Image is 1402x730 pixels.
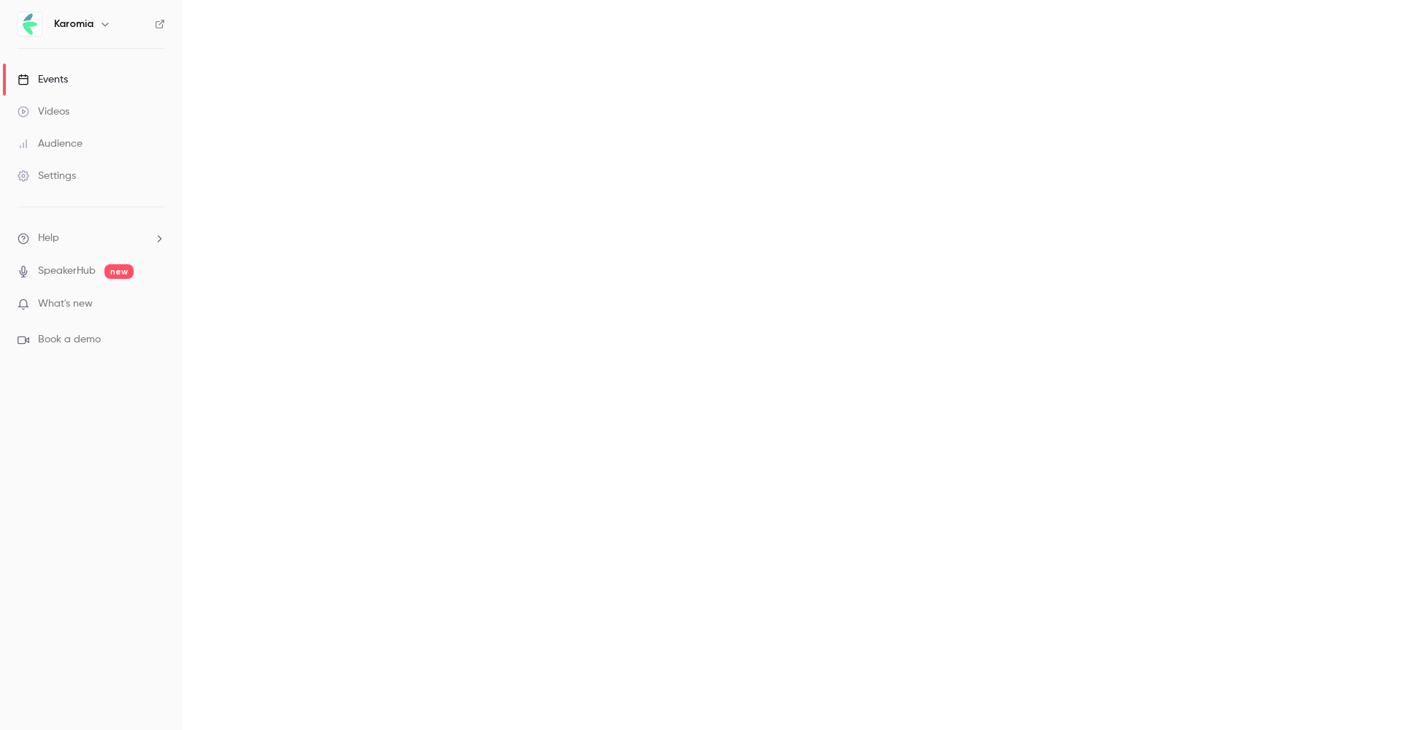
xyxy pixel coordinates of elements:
span: What's new [38,296,93,312]
a: SpeakerHub [38,264,96,279]
div: Videos [18,104,69,119]
div: Settings [18,169,76,183]
span: new [104,264,134,279]
li: help-dropdown-opener [18,231,165,246]
div: Events [18,72,68,87]
div: Audience [18,137,83,151]
h6: Karomia [54,17,93,31]
span: Help [38,231,59,246]
span: Book a demo [38,332,101,347]
img: Karomia [18,12,42,36]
